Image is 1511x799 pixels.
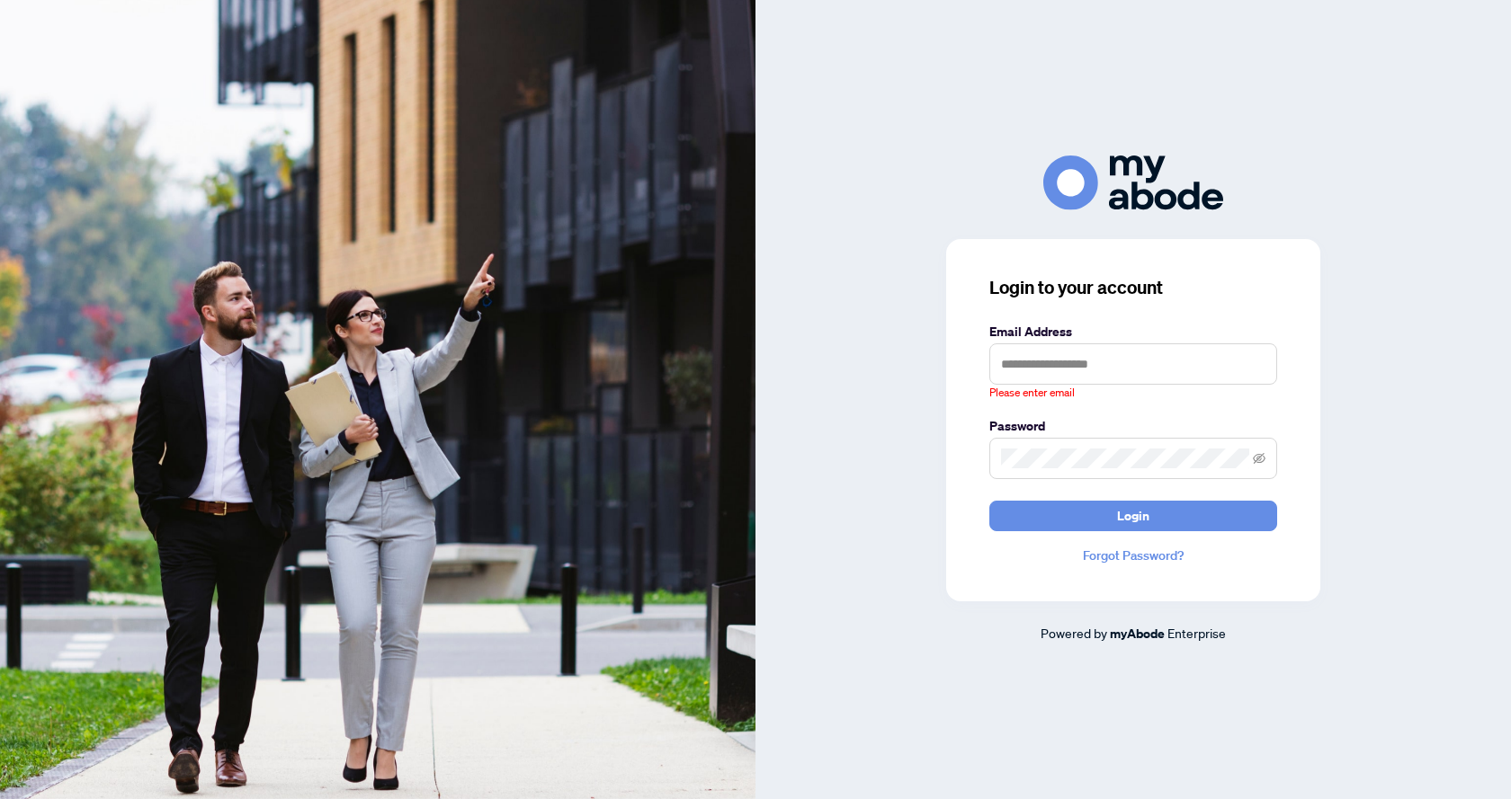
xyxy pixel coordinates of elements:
[1110,624,1165,644] a: myAbode
[1253,452,1265,465] span: eye-invisible
[989,416,1277,436] label: Password
[1167,625,1226,641] span: Enterprise
[989,275,1277,300] h3: Login to your account
[1117,502,1149,530] span: Login
[989,322,1277,342] label: Email Address
[989,501,1277,531] button: Login
[989,385,1075,402] span: Please enter email
[989,546,1277,565] a: Forgot Password?
[1041,625,1107,641] span: Powered by
[1043,155,1223,210] img: ma-logo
